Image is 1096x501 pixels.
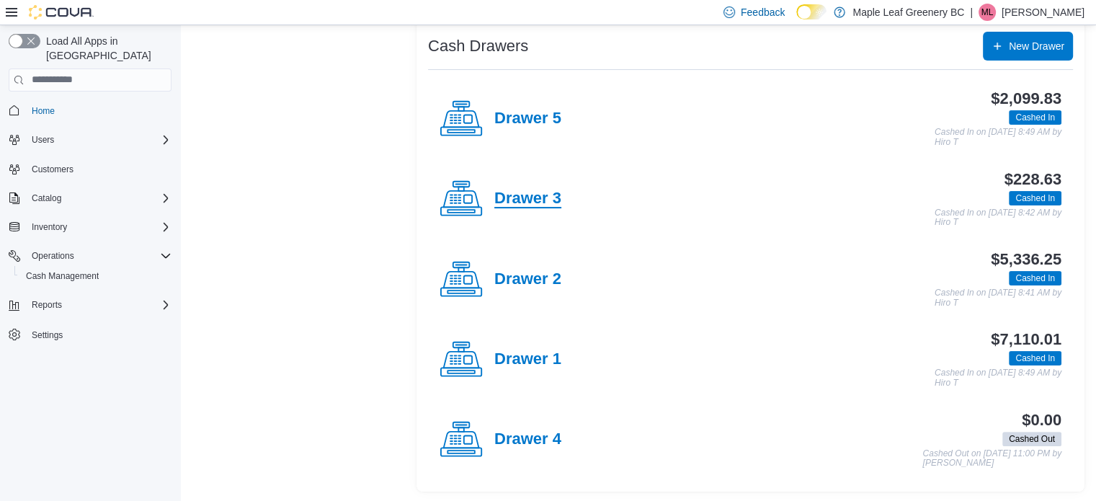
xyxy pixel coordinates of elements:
span: Cash Management [26,270,99,282]
span: Catalog [26,190,171,207]
p: Maple Leaf Greenery BC [852,4,964,21]
span: Reports [26,296,171,314]
h3: $5,336.25 [991,251,1061,268]
span: Customers [26,160,171,178]
button: Inventory [26,218,73,236]
a: Customers [26,161,79,178]
h4: Drawer 2 [494,270,561,289]
span: Dark Mode [796,19,797,20]
p: Cashed Out on [DATE] 11:00 PM by [PERSON_NAME] [922,449,1061,469]
span: Cashed In [1015,192,1055,205]
span: Reports [32,299,62,311]
button: Reports [3,295,177,315]
img: Cova [29,5,94,19]
h3: $2,099.83 [991,90,1061,107]
h3: Cash Drawers [428,37,528,55]
h4: Drawer 3 [494,190,561,208]
span: Cashed In [1009,351,1061,365]
button: Settings [3,324,177,345]
span: Home [26,102,171,120]
a: Home [26,102,61,120]
span: Inventory [26,218,171,236]
span: Feedback [741,5,785,19]
span: Operations [32,250,74,262]
span: Cash Management [20,267,171,285]
span: Cashed Out [1009,433,1055,445]
p: Cashed In on [DATE] 8:49 AM by Hiro T [935,128,1061,147]
p: Cashed In on [DATE] 8:41 AM by Hiro T [935,288,1061,308]
h3: $0.00 [1022,412,1061,429]
button: Customers [3,159,177,179]
button: Inventory [3,217,177,237]
span: Operations [26,247,171,265]
span: Users [32,134,54,146]
span: Cashed Out [1002,432,1061,446]
span: Home [32,105,55,117]
p: | [970,4,973,21]
a: Cash Management [20,267,104,285]
a: Settings [26,327,68,344]
h4: Drawer 5 [494,110,561,128]
h3: $228.63 [1004,171,1061,188]
span: Customers [32,164,73,175]
button: New Drawer [983,32,1073,61]
div: Michelle Lim [979,4,996,21]
button: Cash Management [14,266,177,286]
span: Cashed In [1009,110,1061,125]
span: ML [981,4,994,21]
h4: Drawer 4 [494,430,561,449]
button: Reports [26,296,68,314]
span: Cashed In [1009,191,1061,205]
span: Settings [32,329,63,341]
input: Dark Mode [796,4,827,19]
h4: Drawer 1 [494,350,561,369]
p: Cashed In on [DATE] 8:42 AM by Hiro T [935,208,1061,228]
span: Settings [26,325,171,343]
p: [PERSON_NAME] [1002,4,1084,21]
h3: $7,110.01 [991,331,1061,348]
span: Users [26,131,171,148]
nav: Complex example [9,94,171,383]
button: Catalog [26,190,67,207]
button: Users [3,130,177,150]
button: Users [26,131,60,148]
p: Cashed In on [DATE] 8:49 AM by Hiro T [935,368,1061,388]
span: Cashed In [1009,271,1061,285]
span: Cashed In [1015,272,1055,285]
span: Inventory [32,221,67,233]
button: Operations [26,247,80,265]
button: Catalog [3,188,177,208]
span: Load All Apps in [GEOGRAPHIC_DATA] [40,34,171,63]
button: Operations [3,246,177,266]
span: Catalog [32,192,61,204]
span: Cashed In [1015,111,1055,124]
span: New Drawer [1009,39,1064,53]
button: Home [3,100,177,121]
span: Cashed In [1015,352,1055,365]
